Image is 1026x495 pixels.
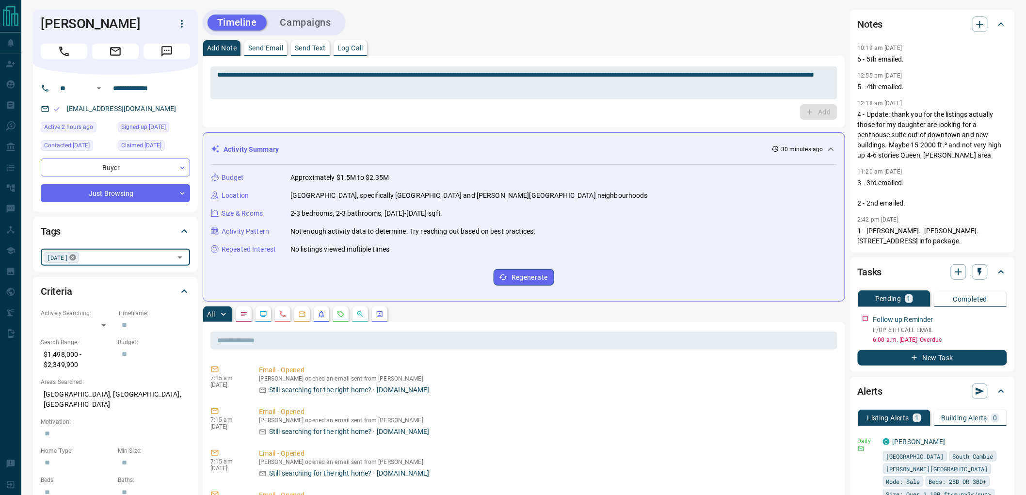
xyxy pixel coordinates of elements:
[941,415,987,421] p: Building Alerts
[953,451,994,461] span: South Cambie
[290,208,441,219] p: 2-3 bedrooms, 2-3 bathrooms, [DATE]-[DATE] sqft
[208,15,267,31] button: Timeline
[224,144,279,155] p: Activity Summary
[858,178,1007,208] p: 3 - 3rd emailed. 2 - 2nd emailed.
[259,417,834,424] p: [PERSON_NAME] opened an email sent from [PERSON_NAME]
[269,385,430,395] p: Still searching for the right home? · [DOMAIN_NAME]
[858,260,1007,284] div: Tasks
[118,338,190,347] p: Budget:
[211,141,837,159] div: Activity Summary30 minutes ago
[207,45,237,51] p: Add Note
[222,208,263,219] p: Size & Rooms
[279,310,287,318] svg: Calls
[118,309,190,318] p: Timeframe:
[867,415,910,421] p: Listing Alerts
[290,191,648,201] p: [GEOGRAPHIC_DATA], specifically [GEOGRAPHIC_DATA] and [PERSON_NAME][GEOGRAPHIC_DATA] neighbourhoods
[41,44,87,59] span: Call
[858,72,902,79] p: 12:55 pm [DATE]
[873,326,1007,335] p: F/UP 6TH CALL EMAIL
[118,140,190,154] div: Sat Aug 30 2025
[144,44,190,59] span: Message
[41,220,190,243] div: Tags
[907,295,911,302] p: 1
[290,226,536,237] p: Not enough activity data to determine. Try reaching out based on best practices.
[118,447,190,455] p: Min Size:
[118,122,190,135] div: Sat Aug 30 2025
[929,477,987,486] span: Beds: 2BD OR 3BD+
[118,476,190,484] p: Baths:
[337,45,363,51] p: Log Call
[858,264,882,280] h2: Tasks
[259,407,834,417] p: Email - Opened
[259,375,834,382] p: [PERSON_NAME] opened an email sent from [PERSON_NAME]
[210,458,244,465] p: 7:15 am
[41,122,113,135] div: Sun Sep 14 2025
[271,15,341,31] button: Campaigns
[858,100,902,107] p: 12:18 am [DATE]
[67,105,176,112] a: [EMAIL_ADDRESS][DOMAIN_NAME]
[207,311,215,318] p: All
[53,106,60,112] svg: Email Valid
[290,173,389,183] p: Approximately $1.5M to $2.35M
[41,417,190,426] p: Motivation:
[259,310,267,318] svg: Lead Browsing Activity
[41,347,113,373] p: $1,498,000 - $2,349,900
[290,244,389,255] p: No listings viewed multiple times
[953,296,988,303] p: Completed
[210,375,244,382] p: 7:15 am
[494,269,554,286] button: Regenerate
[248,45,283,51] p: Send Email
[222,226,269,237] p: Activity Pattern
[356,310,364,318] svg: Opportunities
[893,438,946,446] a: [PERSON_NAME]
[93,82,105,94] button: Open
[240,310,248,318] svg: Notes
[41,309,113,318] p: Actively Searching:
[259,459,834,465] p: [PERSON_NAME] opened an email sent from [PERSON_NAME]
[858,437,877,446] p: Daily
[222,191,249,201] p: Location
[858,383,883,399] h2: Alerts
[41,16,159,32] h1: [PERSON_NAME]
[886,477,920,486] span: Mode: Sale
[41,159,190,176] div: Buyer
[222,244,276,255] p: Repeated Interest
[44,141,90,150] span: Contacted [DATE]
[318,310,325,318] svg: Listing Alerts
[41,476,113,484] p: Beds:
[858,82,1007,92] p: 5 - 4th emailed.
[92,44,139,59] span: Email
[41,284,72,299] h2: Criteria
[875,295,901,302] p: Pending
[858,226,1007,246] p: 1 - [PERSON_NAME]. [PERSON_NAME]. [STREET_ADDRESS] info package.
[41,280,190,303] div: Criteria
[259,448,834,459] p: Email - Opened
[858,168,902,175] p: 11:20 am [DATE]
[41,140,113,154] div: Thu Sep 11 2025
[173,251,187,264] button: Open
[858,110,1007,160] p: 4 - Update: thank you for the listings actually those for my daughter are looking for a penthouse...
[41,338,113,347] p: Search Range:
[210,382,244,388] p: [DATE]
[858,446,865,452] svg: Email
[259,365,834,375] p: Email - Opened
[121,122,166,132] span: Signed up [DATE]
[41,184,190,202] div: Just Browsing
[222,173,244,183] p: Budget
[41,386,190,413] p: [GEOGRAPHIC_DATA], [GEOGRAPHIC_DATA], [GEOGRAPHIC_DATA]
[337,310,345,318] svg: Requests
[883,438,890,445] div: condos.ca
[47,253,68,262] span: [DATE]
[121,141,161,150] span: Claimed [DATE]
[858,380,1007,403] div: Alerts
[210,416,244,423] p: 7:15 am
[41,224,61,239] h2: Tags
[993,415,997,421] p: 0
[886,464,988,474] span: [PERSON_NAME][GEOGRAPHIC_DATA]
[858,45,902,51] p: 10:19 am [DATE]
[210,423,244,430] p: [DATE]
[44,122,93,132] span: Active 2 hours ago
[858,216,899,223] p: 2:42 pm [DATE]
[886,451,944,461] span: [GEOGRAPHIC_DATA]
[41,378,190,386] p: Areas Searched:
